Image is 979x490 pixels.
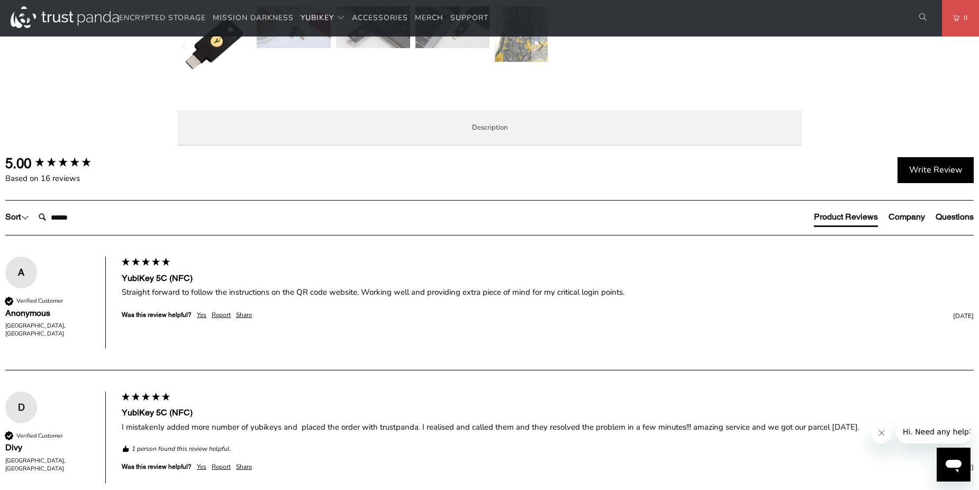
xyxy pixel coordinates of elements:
[898,157,974,184] div: Write Review
[450,6,488,31] a: Support
[5,322,95,338] div: [GEOGRAPHIC_DATA], [GEOGRAPHIC_DATA]
[122,311,192,320] div: Was this review helpful?
[814,211,878,223] div: Product Reviews
[213,13,294,23] span: Mission Darkness
[5,457,95,473] div: [GEOGRAPHIC_DATA], [GEOGRAPHIC_DATA]
[119,6,206,31] a: Encrypted Storage
[119,6,488,31] nav: Translation missing: en.navigation.header.main_nav
[121,257,171,269] div: 5 star rating
[236,311,252,320] div: Share
[936,211,974,223] div: Questions
[122,407,974,419] div: YubiKey 5C (NFC)
[450,13,488,23] span: Support
[889,211,925,223] div: Company
[132,444,231,453] em: 1 person found this review helpful.
[121,392,171,404] div: 5 star rating
[212,462,231,471] div: Report
[814,211,974,232] div: Reviews Tabs
[415,13,443,23] span: Merch
[5,400,37,415] div: D
[34,207,119,228] input: Search
[959,12,968,24] span: 0
[5,154,116,173] div: Overall product rating out of 5: 5.00
[177,110,802,146] label: Description
[122,462,192,471] div: Was this review helpful?
[122,273,974,284] div: YubiKey 5C (NFC)
[937,448,971,482] iframe: Button to launch messaging window
[257,463,974,472] div: [DATE]
[34,156,92,170] div: 5.00 star rating
[122,287,974,298] div: Straight forward to follow the instructions on the QR code website. Working well and providing ex...
[5,154,31,173] div: 5.00
[197,311,206,320] div: Yes
[5,307,95,319] div: Anonymous
[301,6,345,31] summary: YubiKey
[236,462,252,471] div: Share
[213,6,294,31] a: Mission Darkness
[5,211,29,223] div: Sort
[352,6,408,31] a: Accessories
[122,422,974,433] div: I mistakenly added more number of yubikeys and placed the order with trustpanda. I realised and c...
[119,13,206,23] span: Encrypted Storage
[301,13,334,23] span: YubiKey
[16,432,63,440] div: Verified Customer
[177,6,251,80] img: YubiKey 5C (NFC) - Trust Panda
[352,13,408,23] span: Accessories
[871,422,892,443] iframe: Close message
[415,6,443,31] a: Merch
[531,6,548,86] button: Next
[6,7,76,16] span: Hi. Need any help?
[11,6,119,28] img: Trust Panda Australia
[896,420,971,443] iframe: Message from company
[257,312,974,321] div: [DATE]
[16,297,63,305] div: Verified Customer
[177,6,194,86] button: Previous
[5,173,116,184] div: Based on 16 reviews
[5,442,95,453] div: Divy
[197,462,206,471] div: Yes
[212,311,231,320] div: Report
[5,265,37,280] div: A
